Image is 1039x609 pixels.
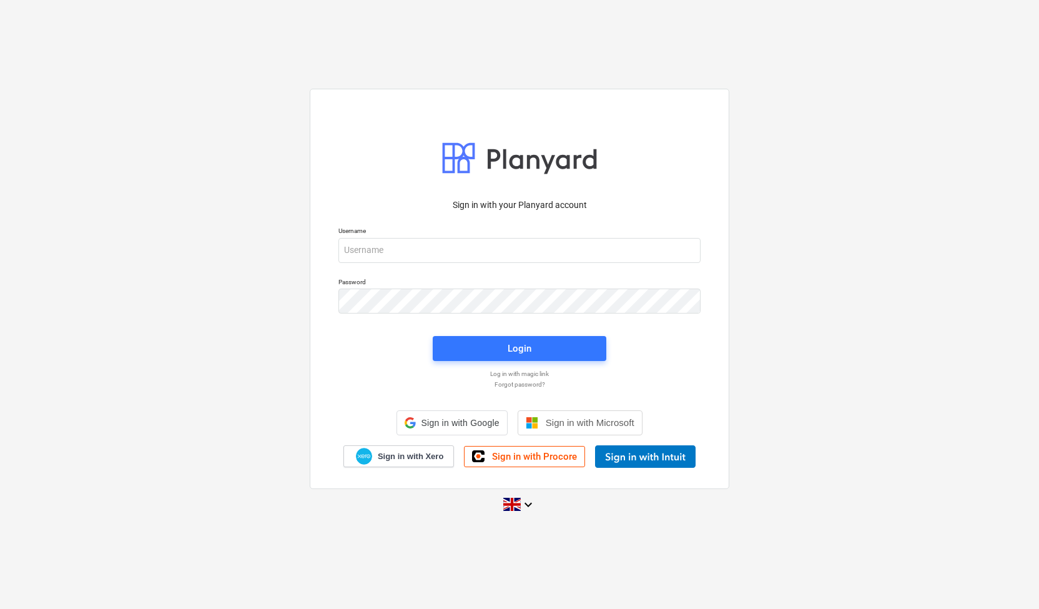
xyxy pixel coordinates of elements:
[546,417,634,428] span: Sign in with Microsoft
[492,451,577,462] span: Sign in with Procore
[464,446,585,467] a: Sign in with Procore
[338,278,701,289] p: Password
[356,448,372,465] img: Xero logo
[421,418,499,428] span: Sign in with Google
[378,451,443,462] span: Sign in with Xero
[508,340,531,357] div: Login
[526,417,538,429] img: Microsoft logo
[338,238,701,263] input: Username
[343,445,455,467] a: Sign in with Xero
[521,497,536,512] i: keyboard_arrow_down
[332,370,707,378] a: Log in with magic link
[338,227,701,237] p: Username
[338,199,701,212] p: Sign in with your Planyard account
[396,410,507,435] div: Sign in with Google
[332,380,707,389] a: Forgot password?
[433,336,606,361] button: Login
